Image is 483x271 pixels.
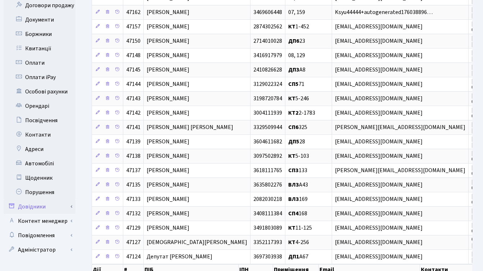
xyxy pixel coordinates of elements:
b: ДП6 [288,37,299,45]
span: [EMAIL_ADDRESS][DOMAIN_NAME] [335,152,423,160]
span: 47145 [126,66,141,74]
span: [EMAIL_ADDRESS][DOMAIN_NAME] [335,95,423,103]
span: 3618111765 [253,167,282,175]
span: [PERSON_NAME] [147,52,189,60]
span: Депутат [PERSON_NAME] [147,253,212,261]
a: Боржники [4,27,75,41]
b: КТ2 [288,109,299,117]
span: [PERSON_NAME] [147,109,189,117]
a: Квитанції [4,41,75,56]
b: СП5 [288,81,299,88]
span: 47143 [126,95,141,103]
span: 3604611682 [253,138,282,146]
span: 47133 [126,196,141,203]
span: 325 [288,124,307,132]
a: Адміністратор [4,243,75,257]
span: 47157 [126,23,141,31]
span: 3469606448 [253,9,282,17]
b: ВЛ3 [288,196,299,203]
span: 28 [288,138,305,146]
span: [PERSON_NAME] [PERSON_NAME] [147,124,233,132]
a: Контент менеджер [4,214,75,228]
b: КТ [288,23,295,31]
a: Орендарі [4,99,75,113]
span: 47139 [126,138,141,146]
span: 11-125 [288,224,312,232]
span: [DEMOGRAPHIC_DATA][PERSON_NAME] [147,239,247,247]
a: Оплати [4,56,75,70]
span: 47142 [126,109,141,117]
span: [PERSON_NAME] [147,81,189,88]
span: [EMAIL_ADDRESS][DOMAIN_NAME] [335,239,423,247]
span: 168 [288,210,307,218]
span: 47135 [126,181,141,189]
span: Ksyu44444+autogenerated176038896… [335,9,433,17]
span: 3097502892 [253,152,282,160]
b: СП4 [288,210,299,218]
span: [EMAIL_ADDRESS][DOMAIN_NAME] [335,37,423,45]
b: ДП5 [288,138,299,146]
span: 2082030218 [253,196,282,203]
span: 47129 [126,224,141,232]
span: [PERSON_NAME] [147,210,189,218]
span: 3129022324 [253,81,282,88]
span: 47141 [126,124,141,132]
span: 47138 [126,152,141,160]
a: Адреси [4,142,75,156]
span: 47127 [126,239,141,247]
span: 47150 [126,37,141,45]
span: [EMAIL_ADDRESS][DOMAIN_NAME] [335,81,423,88]
span: 47162 [126,9,141,17]
span: [PERSON_NAME][EMAIL_ADDRESS][DOMAIN_NAME] [335,167,465,175]
span: 3416917979 [253,52,282,60]
span: 5-103 [288,152,309,160]
span: [EMAIL_ADDRESS][DOMAIN_NAME] [335,52,423,60]
a: Особові рахунки [4,84,75,99]
span: А43 [288,181,308,189]
span: 4-256 [288,239,309,247]
a: Порушення [4,185,75,199]
span: [PERSON_NAME] [147,138,189,146]
b: СП6 [288,124,299,132]
span: 3491803089 [253,224,282,232]
span: [PERSON_NAME] [147,66,189,74]
span: [EMAIL_ADDRESS][DOMAIN_NAME] [335,109,423,117]
span: 71 [288,81,304,88]
span: 3329509944 [253,124,282,132]
b: КТ [288,224,295,232]
a: Довідники [4,199,75,214]
span: [PERSON_NAME] [147,152,189,160]
span: [EMAIL_ADDRESS][DOMAIN_NAME] [335,23,423,31]
span: 08, 129 [288,52,305,60]
span: 3697303938 [253,253,282,261]
span: 1-452 [288,23,309,31]
span: [PERSON_NAME] [147,167,189,175]
span: 47148 [126,52,141,60]
span: [EMAIL_ADDRESS][DOMAIN_NAME] [335,210,423,218]
b: КТ [288,152,295,160]
span: [EMAIL_ADDRESS][DOMAIN_NAME] [335,196,423,203]
span: 3635802276 [253,181,282,189]
a: Документи [4,13,75,27]
span: 47137 [126,167,141,175]
span: [PERSON_NAME] [147,196,189,203]
span: [PERSON_NAME] [147,181,189,189]
span: 23 [288,37,305,45]
span: [EMAIL_ADDRESS][DOMAIN_NAME] [335,224,423,232]
span: 47144 [126,81,141,88]
b: СП3 [288,167,299,175]
span: А67 [288,253,308,261]
a: Щоденник [4,171,75,185]
span: 169 [288,196,308,203]
span: 3352117393 [253,239,282,247]
span: [EMAIL_ADDRESS][DOMAIN_NAME] [335,253,423,261]
span: А8 [288,66,305,74]
span: [PERSON_NAME] [147,9,189,17]
a: Контакти [4,128,75,142]
a: Повідомлення [4,228,75,243]
span: 2-1783 [288,109,315,117]
a: Автомобілі [4,156,75,171]
span: [PERSON_NAME] [147,224,189,232]
a: Оплати iPay [4,70,75,84]
b: ВЛ3 [288,181,299,189]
